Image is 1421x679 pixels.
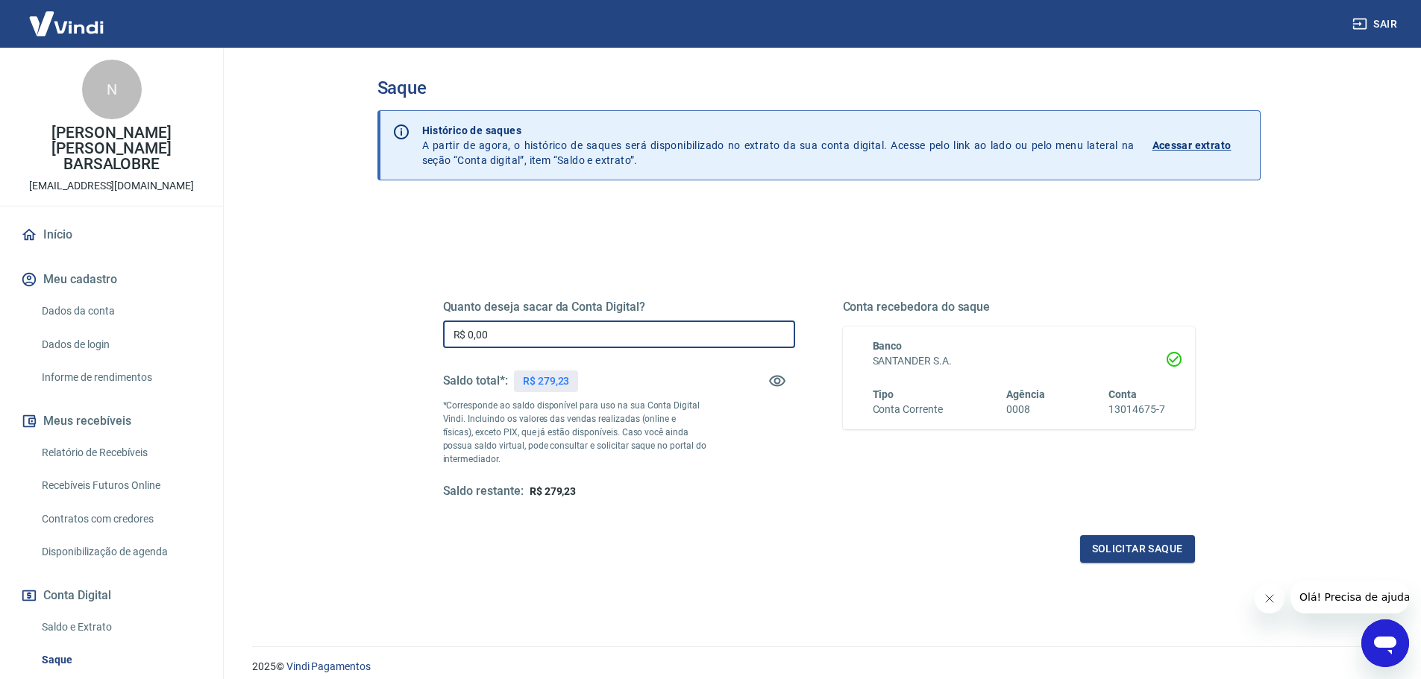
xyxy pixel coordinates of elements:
[18,405,205,438] button: Meus recebíveis
[523,373,570,389] p: R$ 279,23
[1006,402,1045,417] h6: 0008
[1255,584,1284,613] iframe: Fechar mensagem
[1108,388,1137,400] span: Conta
[873,353,1165,369] h6: SANTANDER S.A.
[422,123,1135,168] p: A partir de agora, o histórico de saques será disponibilizado no extrato da sua conta digital. Ac...
[530,485,577,497] span: R$ 279,23
[36,612,205,642] a: Saldo e Extrato
[422,123,1135,138] p: Histórico de saques
[18,579,205,612] button: Conta Digital
[377,78,1261,98] h3: Saque
[18,218,205,251] a: Início
[443,300,795,315] h5: Quanto deseja sacar da Conta Digital?
[18,1,115,46] img: Vindi
[18,263,205,296] button: Meu cadastro
[36,296,205,326] a: Dados da conta
[1152,123,1248,168] a: Acessar extrato
[1152,138,1232,153] p: Acessar extrato
[36,645,205,675] a: Saque
[1006,388,1045,400] span: Agência
[1080,535,1195,563] button: Solicitar saque
[443,484,524,499] h5: Saldo restante:
[36,504,205,534] a: Contratos com credores
[36,537,205,567] a: Disponibilização de agenda
[1108,402,1165,417] h6: 13014675-7
[443,399,707,466] p: *Corresponde ao saldo disponível para uso na sua Conta Digital Vindi. Incluindo os valores das ve...
[873,388,894,400] span: Tipo
[9,10,125,22] span: Olá! Precisa de ajuda?
[873,340,903,352] span: Banco
[1290,581,1409,613] iframe: Mensagem da empresa
[12,125,211,172] p: [PERSON_NAME] [PERSON_NAME] BARSALOBRE
[286,660,371,672] a: Vindi Pagamentos
[252,659,1385,675] p: 2025 ©
[1361,619,1409,667] iframe: Botão para abrir a janela de mensagens
[443,373,508,388] h5: Saldo total*:
[873,402,943,417] h6: Conta Corrente
[1349,10,1403,38] button: Sair
[29,178,194,194] p: [EMAIL_ADDRESS][DOMAIN_NAME]
[36,362,205,393] a: Informe de rendimentos
[36,470,205,501] a: Recebíveis Futuros Online
[82,60,142,119] div: N
[36,329,205,360] a: Dados de login
[843,300,1195,315] h5: Conta recebedora do saque
[36,438,205,468] a: Relatório de Recebíveis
